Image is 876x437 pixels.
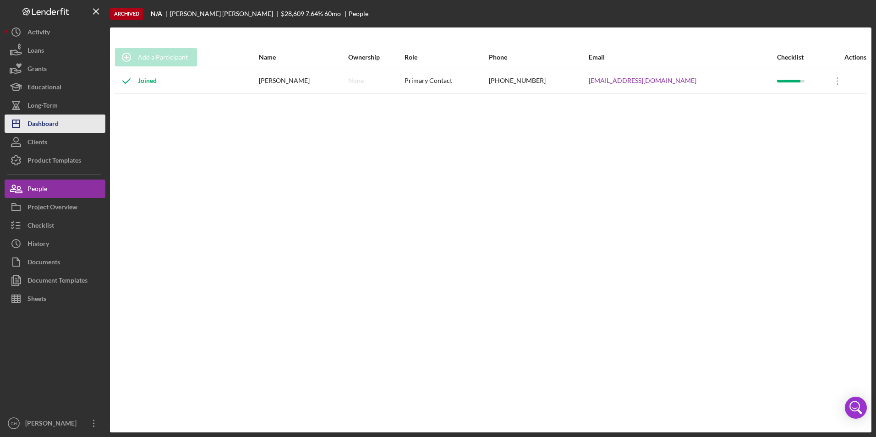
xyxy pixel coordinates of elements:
div: Archived [110,8,143,20]
div: Primary Contact [405,70,488,93]
div: Actions [826,54,866,61]
button: Product Templates [5,151,105,169]
div: Phone [489,54,588,61]
div: Checklist [777,54,825,61]
button: Educational [5,78,105,96]
div: Open Intercom Messenger [845,397,867,419]
div: 60 mo [324,10,341,17]
div: Joined [115,70,157,93]
button: Checklist [5,216,105,235]
button: Dashboard [5,115,105,133]
div: [PERSON_NAME] [PERSON_NAME] [170,10,281,17]
div: None [348,77,364,84]
div: Project Overview [27,198,77,218]
div: Educational [27,78,61,98]
button: Clients [5,133,105,151]
div: [PERSON_NAME] [23,414,82,435]
div: $28,609 [281,10,304,17]
div: Role [405,54,488,61]
button: Grants [5,60,105,78]
div: Sheets [27,290,46,310]
div: Add a Participant [138,48,188,66]
div: Dashboard [27,115,59,135]
div: Grants [27,60,47,80]
div: Documents [27,253,60,273]
button: Loans [5,41,105,60]
button: Add a Participant [115,48,197,66]
div: 7.64 % [306,10,323,17]
button: Documents [5,253,105,271]
b: N/A [151,10,162,17]
button: People [5,180,105,198]
div: Product Templates [27,151,81,172]
div: Clients [27,133,47,153]
div: Checklist [27,216,54,237]
text: CH [11,421,17,426]
div: People [27,180,47,200]
div: Email [589,54,776,61]
a: [EMAIL_ADDRESS][DOMAIN_NAME] [589,77,696,84]
button: Activity [5,23,105,41]
button: CH[PERSON_NAME] [5,414,105,432]
button: History [5,235,105,253]
button: Document Templates [5,271,105,290]
div: Loans [27,41,44,62]
div: History [27,235,49,255]
div: Document Templates [27,271,88,292]
div: People [349,10,368,17]
div: [PHONE_NUMBER] [489,70,588,93]
div: Activity [27,23,50,44]
div: [PERSON_NAME] [259,70,348,93]
button: Sheets [5,290,105,308]
button: Project Overview [5,198,105,216]
div: Ownership [348,54,404,61]
div: Name [259,54,348,61]
button: Long-Term [5,96,105,115]
div: Long-Term [27,96,58,117]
